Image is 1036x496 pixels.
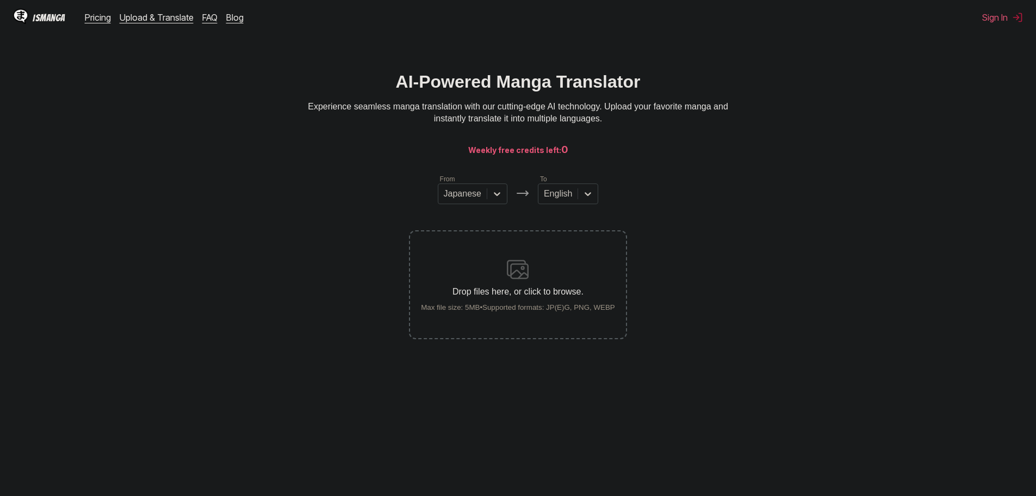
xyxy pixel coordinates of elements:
h1: AI-Powered Manga Translator [396,72,641,92]
button: Sign In [982,12,1023,23]
p: Experience seamless manga translation with our cutting-edge AI technology. Upload your favorite m... [301,101,736,125]
small: Max file size: 5MB • Supported formats: JP(E)G, PNG, WEBP [412,303,624,311]
img: IsManga Logo [13,9,28,24]
div: IsManga [33,13,65,23]
img: Sign out [1012,12,1023,23]
a: IsManga LogoIsManga [13,9,85,26]
p: Drop files here, or click to browse. [412,287,624,297]
a: Upload & Translate [120,12,194,23]
h3: Weekly free credits left: [26,143,1010,156]
img: Languages icon [516,187,529,200]
label: From [440,175,455,183]
span: 0 [561,144,568,155]
a: Blog [226,12,244,23]
a: FAQ [202,12,218,23]
label: To [540,175,547,183]
a: Pricing [85,12,111,23]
